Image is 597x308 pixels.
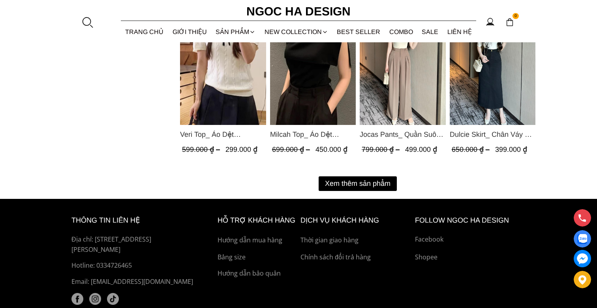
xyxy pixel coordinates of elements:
[218,215,297,226] h6: hỗ trợ khách hàng
[360,129,446,140] a: Link to Jocas Pants_ Quần Suông Chiết Ly Kèm Đai Q051
[270,10,356,125] a: Product image - Milcah Top_ Áo Dệt Kim Choàng Vai A1049
[360,10,446,125] img: Jocas Pants_ Quần Suông Chiết Ly Kèm Đai Q051
[415,234,526,245] a: Facebook
[260,21,333,42] a: NEW COLLECTION
[182,145,222,153] span: 599.000 ₫
[450,129,536,140] a: Link to Dulcie Skirt_ Chân Váy Bò Dáng Bút Chì A CV130
[332,21,385,42] a: BEST SELLER
[180,129,266,140] span: Veri Top_ Áo Dệt [PERSON_NAME] Cổ Đính Nơ A1019
[180,129,266,140] a: Link to Veri Top_ Áo Dệt Kim Viền Cổ Đính Nơ A1019
[450,129,536,140] span: Dulcie Skirt_ Chân Váy Bò Dáng Bút Chì A CV130
[385,21,418,42] a: Combo
[577,234,587,244] img: Display image
[415,252,526,263] a: Shopee
[360,10,446,125] a: Product image - Jocas Pants_ Quần Suông Chiết Ly Kèm Đai Q051
[315,145,347,153] span: 450.000 ₫
[71,277,199,287] p: Email: [EMAIL_ADDRESS][DOMAIN_NAME]
[505,18,514,26] img: img-CART-ICON-ksit0nf1
[71,234,199,255] p: Địa chỉ: [STREET_ADDRESS][PERSON_NAME]
[71,261,199,271] a: Hotline: 0334726465
[300,235,411,246] a: Thời gian giao hàng
[452,145,492,153] span: 650.000 ₫
[495,145,527,153] span: 399.000 ₫
[270,129,356,140] a: Link to Milcah Top_ Áo Dệt Kim Choàng Vai A1049
[121,21,168,42] a: TRANG CHỦ
[180,10,266,125] a: Product image - Veri Top_ Áo Dệt Kim Viền Cổ Đính Nơ A1019
[107,293,119,305] a: tiktok
[272,145,312,153] span: 699.000 ₫
[300,252,411,263] a: Chính sách đổi trả hàng
[443,21,477,42] a: LIÊN HỆ
[225,145,257,153] span: 299.000 ₫
[218,252,297,263] a: Bảng size
[270,10,356,125] img: Milcah Top_ Áo Dệt Kim Choàng Vai A1049
[513,13,519,19] span: 0
[239,2,358,21] a: Ngoc Ha Design
[71,215,199,226] h6: thông tin liên hệ
[574,230,591,248] a: Display image
[450,10,536,125] img: Dulcie Skirt_ Chân Váy Bò Dáng Bút Chì A CV130
[218,268,297,279] a: Hướng dẫn bảo quản
[71,293,83,305] a: facebook (1)
[211,21,260,42] div: SẢN PHẨM
[360,129,446,140] span: Jocas Pants_ Quần Suông Chiết Ly Kèm Đai Q051
[270,129,356,140] span: Milcah Top_ Áo Dệt [PERSON_NAME] Vai A1049
[218,235,297,246] a: Hướng dẫn mua hàng
[319,176,397,191] button: Xem thêm sản phẩm
[168,21,212,42] a: GIỚI THIỆU
[362,145,402,153] span: 799.000 ₫
[89,293,101,305] img: instagram
[180,10,266,125] img: Veri Top_ Áo Dệt Kim Viền Cổ Đính Nơ A1019
[417,21,443,42] a: SALE
[405,145,437,153] span: 499.000 ₫
[300,215,411,226] h6: Dịch vụ khách hàng
[450,10,536,125] a: Product image - Dulcie Skirt_ Chân Váy Bò Dáng Bút Chì A CV130
[415,215,526,226] h6: Follow ngoc ha Design
[574,250,591,267] a: messenger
